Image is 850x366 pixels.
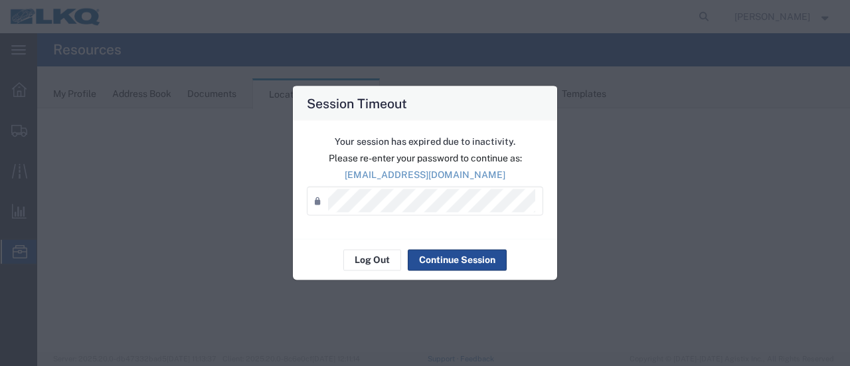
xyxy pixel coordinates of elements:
[307,134,543,148] p: Your session has expired due to inactivity.
[343,249,401,270] button: Log Out
[408,249,507,270] button: Continue Session
[307,93,407,112] h4: Session Timeout
[307,151,543,165] p: Please re-enter your password to continue as:
[307,167,543,181] p: [EMAIL_ADDRESS][DOMAIN_NAME]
